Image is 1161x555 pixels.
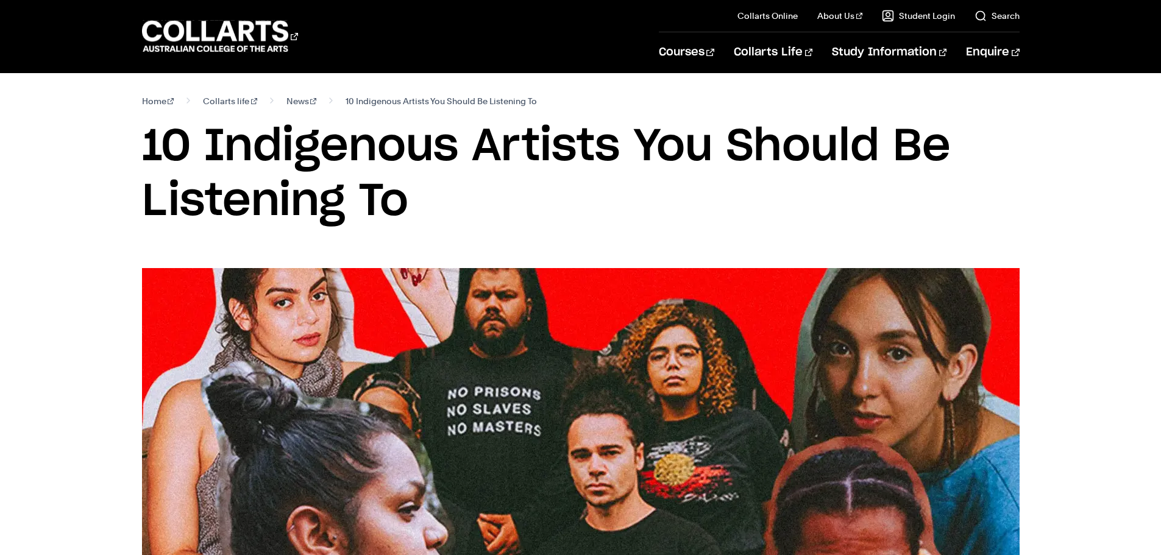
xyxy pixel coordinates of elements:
[142,93,174,110] a: Home
[966,32,1019,72] a: Enquire
[737,10,798,22] a: Collarts Online
[142,119,1020,229] h1: 10 Indigenous Artists You Should Be Listening To
[975,10,1020,22] a: Search
[286,93,317,110] a: News
[346,93,537,110] span: 10 Indigenous Artists You Should Be Listening To
[832,32,946,72] a: Study Information
[203,93,257,110] a: Collarts life
[142,19,298,54] div: Go to homepage
[659,32,714,72] a: Courses
[817,10,862,22] a: About Us
[734,32,812,72] a: Collarts Life
[882,10,955,22] a: Student Login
